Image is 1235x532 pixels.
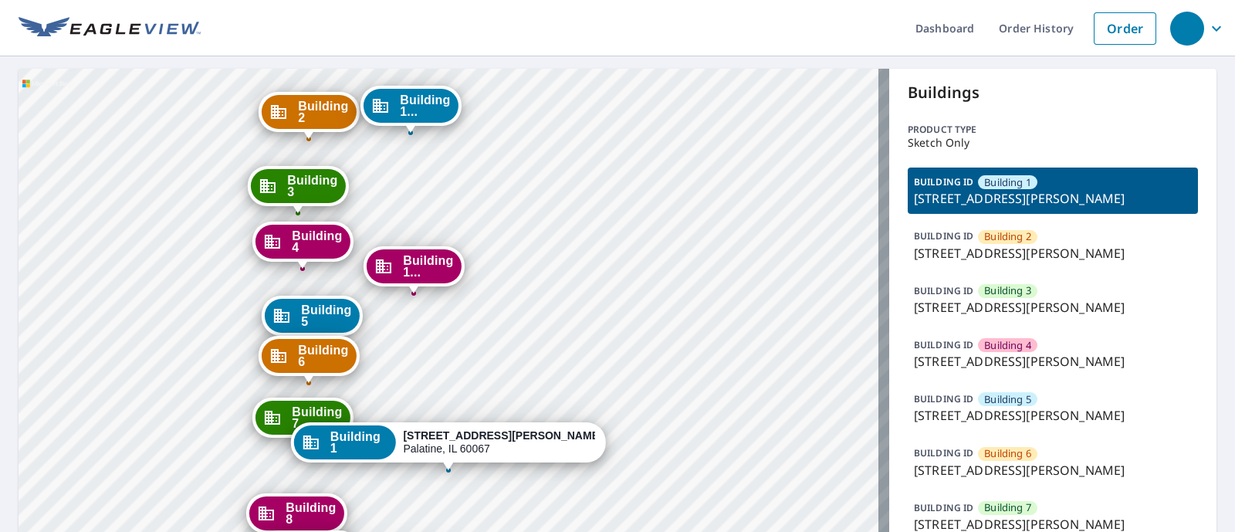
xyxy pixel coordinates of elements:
[330,431,388,454] span: Building 1
[914,338,973,351] p: BUILDING ID
[914,284,973,297] p: BUILDING ID
[298,344,348,368] span: Building 6
[914,392,973,405] p: BUILDING ID
[291,422,606,470] div: Dropped pin, building Building 1, Commercial property, 42 North Smith Street Palatine, IL 60067
[252,222,353,269] div: Dropped pin, building Building 4, Commercial property, 42 North Smith Street Palatine, IL 60067
[984,500,1031,515] span: Building 7
[914,175,973,188] p: BUILDING ID
[1094,12,1156,45] a: Order
[914,352,1192,371] p: [STREET_ADDRESS][PERSON_NAME]
[914,406,1192,425] p: [STREET_ADDRESS][PERSON_NAME]
[908,123,1198,137] p: Product type
[287,175,337,198] span: Building 3
[403,255,453,278] span: Building 1...
[914,244,1192,263] p: [STREET_ADDRESS][PERSON_NAME]
[984,446,1031,461] span: Building 6
[259,92,359,140] div: Dropped pin, building Building 2, Commercial property, 42 North Smith Street Palatine, IL 60067
[403,429,602,442] strong: [STREET_ADDRESS][PERSON_NAME]
[292,406,342,429] span: Building 7
[914,298,1192,317] p: [STREET_ADDRESS][PERSON_NAME]
[262,296,362,344] div: Dropped pin, building Building 5, Commercial property, 42 North Smith Street Palatine, IL 60067
[914,501,973,514] p: BUILDING ID
[908,137,1198,149] p: Sketch Only
[360,86,461,134] div: Dropped pin, building Building 13, Commercial property, 42 North Smith Street Palatine, IL 60067
[292,230,342,253] span: Building 4
[259,336,359,384] div: Dropped pin, building Building 6, Commercial property, 42 North Smith Street Palatine, IL 60067
[984,229,1031,244] span: Building 2
[914,461,1192,479] p: [STREET_ADDRESS][PERSON_NAME]
[914,189,1192,208] p: [STREET_ADDRESS][PERSON_NAME]
[914,446,973,459] p: BUILDING ID
[286,502,336,525] span: Building 8
[364,246,464,294] div: Dropped pin, building Building 12, Commercial property, 42 North Smith Street Palatine, IL 60067
[400,94,450,117] span: Building 1...
[403,429,595,456] div: Palatine, IL 60067
[914,229,973,242] p: BUILDING ID
[252,398,353,446] div: Dropped pin, building Building 7, Commercial property, 42 North Smith Street Palatine, IL 60067
[908,81,1198,104] p: Buildings
[984,338,1031,353] span: Building 4
[298,100,348,124] span: Building 2
[984,392,1031,407] span: Building 5
[984,283,1031,298] span: Building 3
[984,175,1031,190] span: Building 1
[19,17,201,40] img: EV Logo
[248,166,348,214] div: Dropped pin, building Building 3, Commercial property, 42 North Smith Street Palatine, IL 60067
[301,304,351,327] span: Building 5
